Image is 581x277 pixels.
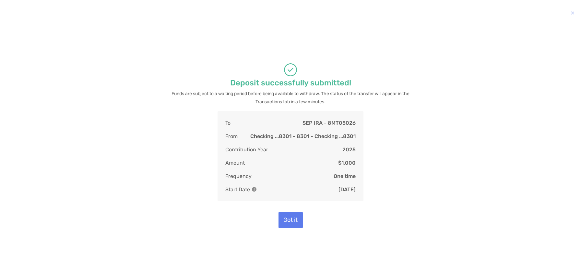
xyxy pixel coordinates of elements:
p: Deposit successfully submitted! [230,79,351,87]
p: To [225,119,231,127]
p: One time [334,172,356,180]
button: Got it [279,212,303,228]
p: Funds are subject to a waiting period before being available to withdraw. The status of the trans... [169,90,412,106]
p: 2025 [342,145,356,154]
p: SEP IRA - 8MT05026 [302,119,356,127]
p: [DATE] [338,185,356,194]
p: Checking ...8301 - 8301 - Checking ...8301 [250,132,356,140]
img: Information Icon [252,187,256,192]
p: Start Date [225,185,256,194]
p: Amount [225,159,245,167]
p: $1,000 [338,159,356,167]
p: Contribution Year [225,145,268,154]
p: From [225,132,238,140]
p: Frequency [225,172,252,180]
